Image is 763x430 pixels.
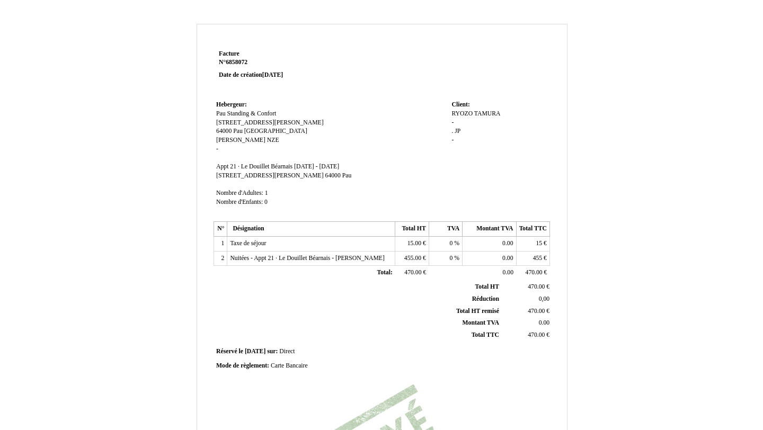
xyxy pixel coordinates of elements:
[214,222,227,237] th: N°
[230,240,266,247] span: Taxe de séjour
[216,190,263,196] span: Nombre d'Adultes:
[516,251,549,266] td: €
[216,137,265,144] span: [PERSON_NAME]
[472,295,499,302] span: Réduction
[325,172,341,179] span: 64000
[395,222,429,237] th: Total HT
[226,59,247,66] span: 6858072
[455,128,460,135] span: JP
[244,128,307,135] span: [GEOGRAPHIC_DATA]
[503,269,513,276] span: 0.00
[395,237,429,252] td: €
[216,110,276,117] span: Pau Standing & Confort
[214,251,227,266] td: 2
[214,237,227,252] td: 1
[245,348,265,355] span: [DATE]
[216,172,324,179] span: [STREET_ADDRESS][PERSON_NAME]
[450,255,453,262] span: 0
[501,329,552,342] td: €
[533,255,543,262] span: 455
[502,240,513,247] span: 0.00
[526,269,543,276] span: 470.00
[279,348,295,355] span: Direct
[528,283,545,290] span: 470.00
[502,255,513,262] span: 0.00
[216,362,269,369] span: Mode de règlement:
[516,222,549,237] th: Total TTC
[294,163,339,170] span: [DATE] - [DATE]
[472,332,499,338] span: Total TTC
[501,305,552,317] td: €
[528,332,545,338] span: 470.00
[267,137,279,144] span: NZE
[429,237,462,252] td: %
[536,240,542,247] span: 15
[265,190,268,196] span: 1
[216,128,232,135] span: 64000
[395,266,429,281] td: €
[451,128,453,135] span: .
[474,110,501,117] span: TAMURA
[528,308,545,315] span: 470.00
[216,101,247,108] span: Hebergeur:
[267,348,278,355] span: sur:
[264,199,268,205] span: 0
[539,319,549,326] span: 0.00
[516,237,549,252] td: €
[233,128,243,135] span: Pau
[219,50,239,57] span: Facture
[262,71,283,78] span: [DATE]
[219,58,345,67] strong: N°
[451,101,469,108] span: Client:
[271,362,308,369] span: Carte Bancaire
[516,266,549,281] td: €
[463,222,516,237] th: Montant TVA
[451,110,473,117] span: RYOZO
[227,222,395,237] th: Désignation
[456,308,499,315] span: Total HT remisé
[501,281,552,293] td: €
[463,319,499,326] span: Montant TVA
[230,255,385,262] span: Nuitées - Appt 21 · Le Douillet Béarnais - [PERSON_NAME]
[216,119,324,126] span: [STREET_ADDRESS][PERSON_NAME]
[407,240,421,247] span: 15.00
[216,163,292,170] span: Appt 21 · Le Douillet Béarnais
[342,172,352,179] span: Pau
[216,199,263,205] span: Nombre d'Enfants:
[404,269,421,276] span: 470.00
[395,251,429,266] td: €
[429,251,462,266] td: %
[429,222,462,237] th: TVA
[216,348,243,355] span: Réservé le
[450,240,453,247] span: 0
[377,269,392,276] span: Total:
[451,137,454,144] span: -
[216,146,218,153] span: -
[451,119,454,126] span: -
[475,283,499,290] span: Total HT
[539,295,549,302] span: 0,00
[404,255,421,262] span: 455.00
[219,71,283,78] strong: Date de création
